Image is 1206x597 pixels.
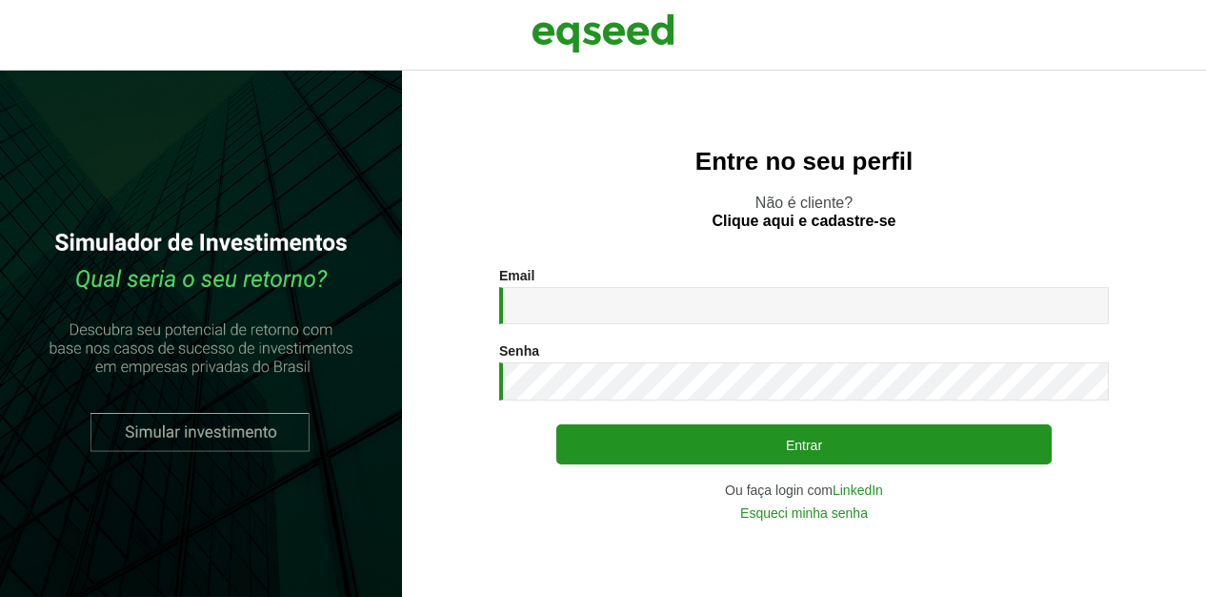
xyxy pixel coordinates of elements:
[440,148,1168,175] h2: Entre no seu perfil
[713,214,896,229] a: Clique aqui e cadastre-se
[556,424,1052,464] button: Entrar
[440,194,1168,230] p: Não é cliente?
[833,484,883,497] a: LinkedIn
[499,484,1109,497] div: Ou faça login com
[532,10,674,57] img: EqSeed Logo
[499,269,534,282] label: Email
[499,344,539,358] label: Senha
[740,506,868,520] a: Esqueci minha senha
